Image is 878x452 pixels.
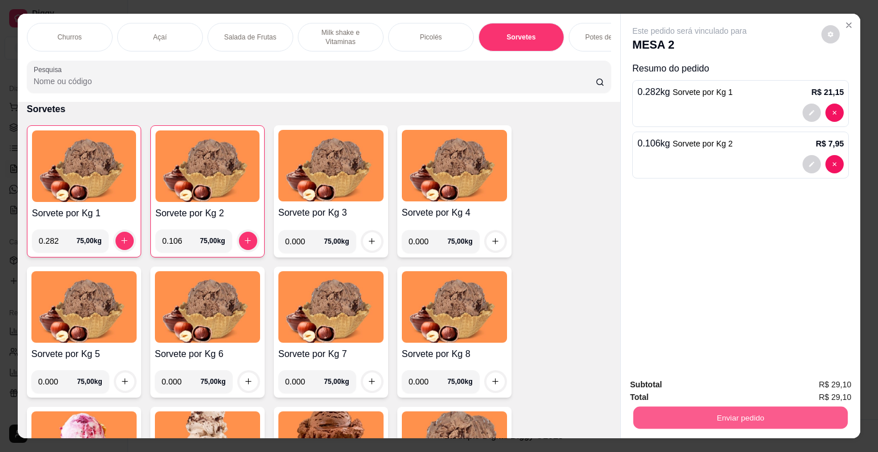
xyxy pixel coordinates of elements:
input: 0.00 [39,229,77,252]
h4: Sorvete por Kg 8 [402,347,507,361]
p: Sorvetes [506,33,536,42]
p: Potes de Sorvete [585,33,638,42]
input: 0.00 [285,230,324,253]
h4: Sorvete por Kg 2 [155,207,260,220]
p: Picolés [420,33,442,42]
p: Este pedido será vinculado para [632,25,747,37]
img: product-image [278,130,384,201]
span: Sorvete por Kg 1 [673,88,733,97]
input: 0.00 [162,370,201,393]
strong: Subtotal [630,380,662,389]
button: decrease-product-quantity [825,155,844,173]
input: 0.00 [162,229,200,252]
input: 0.00 [409,230,448,253]
button: increase-product-quantity [240,372,258,391]
p: 0.106 kg [637,137,732,150]
button: increase-product-quantity [486,232,505,251]
span: Sorvete por Kg 2 [673,139,733,148]
img: product-image [155,130,260,202]
p: Sorvetes [27,102,612,116]
button: increase-product-quantity [115,232,134,250]
input: 0.00 [38,370,77,393]
p: R$ 7,95 [816,138,844,149]
h4: Sorvete por Kg 1 [32,207,136,220]
strong: Total [630,392,648,402]
h4: Sorvete por Kg 3 [278,206,384,220]
button: increase-product-quantity [486,372,505,391]
h4: Sorvete por Kg 4 [402,206,507,220]
button: Enviar pedido [633,407,848,429]
h4: Sorvete por Kg 7 [278,347,384,361]
input: 0.00 [285,370,324,393]
button: decrease-product-quantity [803,155,821,173]
button: increase-product-quantity [116,372,134,391]
button: Close [840,16,858,34]
h4: Sorvete por Kg 5 [31,347,137,361]
input: 0.00 [409,370,448,393]
button: decrease-product-quantity [821,25,840,43]
p: 0.282 kg [637,85,732,99]
h4: Sorvete por Kg 6 [155,347,260,361]
p: R$ 21,15 [811,86,844,98]
span: R$ 29,10 [819,378,851,391]
button: increase-product-quantity [239,232,257,250]
img: product-image [278,271,384,343]
img: product-image [31,271,137,343]
span: R$ 29,10 [819,391,851,403]
button: increase-product-quantity [363,232,381,251]
p: Açaí [153,33,167,42]
p: Churros [57,33,82,42]
label: Pesquisa [34,65,66,74]
img: product-image [155,271,260,343]
button: decrease-product-quantity [825,104,844,122]
p: MESA 2 [632,37,747,53]
button: increase-product-quantity [363,372,381,391]
img: product-image [402,130,507,201]
p: Salada de Frutas [224,33,276,42]
img: product-image [402,271,507,343]
input: Pesquisa [34,76,596,87]
p: Resumo do pedido [632,62,849,76]
img: product-image [32,130,136,202]
button: decrease-product-quantity [803,104,821,122]
p: Milk shake e Vitaminas [308,28,374,46]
